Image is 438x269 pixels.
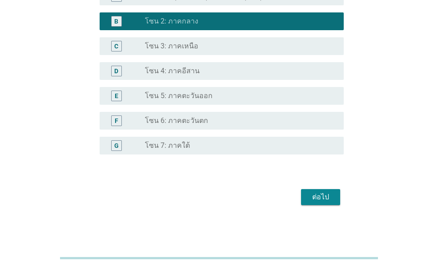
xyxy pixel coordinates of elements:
label: โซน 4: ภาคอีสาน [145,67,200,75]
label: โซน 3: ภาคเหนือ [145,42,198,51]
div: F [115,116,118,126]
div: B [114,17,118,26]
div: D [114,67,118,76]
div: G [114,141,119,150]
label: โซน 7: ภาคใต้ [145,141,190,150]
button: ต่อไป [301,189,340,205]
label: โซน 2: ภาคกลาง [145,17,198,26]
div: C [114,42,118,51]
label: โซน 6: ภาคตะวันตก [145,116,208,125]
div: ต่อไป [308,192,333,202]
div: E [115,91,118,101]
label: โซน 5: ภาคตะวันออก [145,91,213,100]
